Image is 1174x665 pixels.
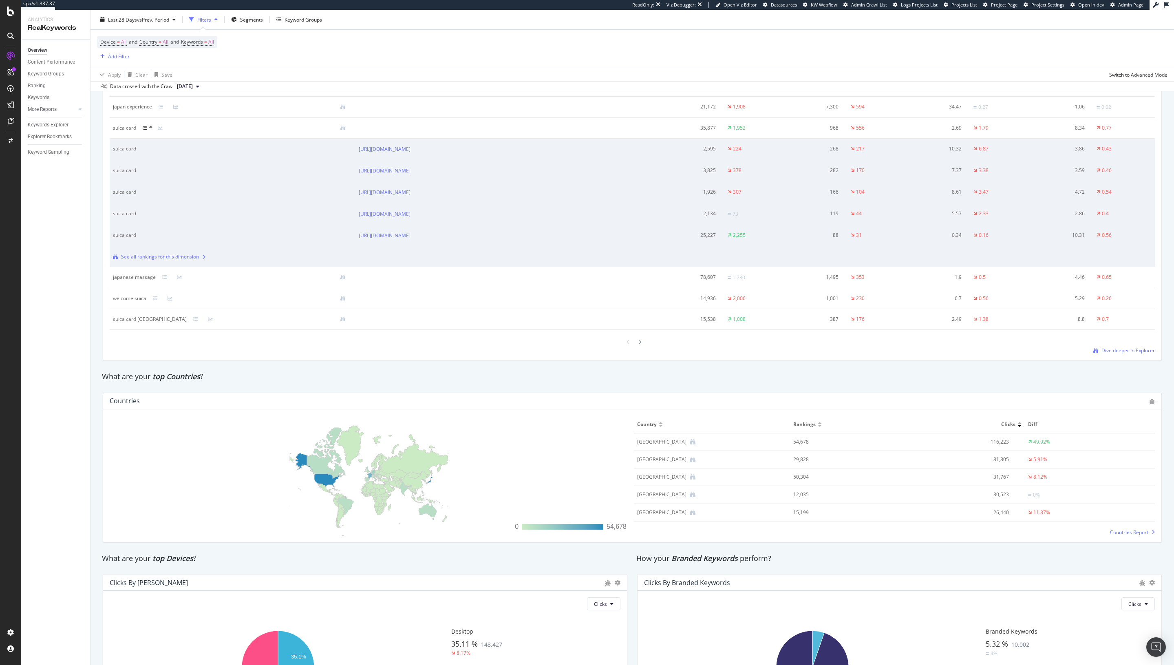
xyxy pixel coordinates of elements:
span: Project Page [991,2,1017,8]
div: United States of America [637,473,686,481]
text: 35.1% [291,654,306,660]
span: Diff [1028,421,1150,428]
div: 1,495 [789,274,839,281]
span: and [129,38,137,45]
div: 166 [789,188,839,196]
a: Explorer Bookmarks [28,133,84,141]
div: Keyword Groups [28,70,64,78]
a: Dive deeper in Explorer [1093,347,1155,354]
a: Open Viz Editor [715,2,757,8]
div: RealKeywords [28,23,84,33]
a: Projects List [944,2,977,8]
span: Branded Keywords [986,627,1037,635]
div: 119 [789,210,839,217]
button: Clear [124,68,148,81]
div: 50,304 [793,473,881,481]
div: 0.65 [1102,274,1112,281]
div: 0.56 [1102,232,1112,239]
a: [URL][DOMAIN_NAME] [359,145,410,153]
div: Keywords [28,93,49,102]
a: KW Webflow [803,2,837,8]
button: Clicks [1121,597,1155,610]
a: More Reports [28,105,76,114]
div: Keyword Sampling [28,148,69,157]
a: Keyword Groups [28,70,84,78]
div: 15,538 [666,316,715,323]
div: 1.06 [1035,103,1084,110]
span: 10,002 [1011,641,1029,648]
span: All [208,36,214,48]
button: Segments [228,13,266,26]
div: 353 [856,274,865,281]
a: Content Performance [28,58,84,66]
div: More Reports [28,105,57,114]
div: 3,825 [666,167,715,174]
div: 35,877 [666,124,715,132]
div: Content Performance [28,58,75,66]
span: Segments [240,16,263,23]
div: 170 [856,167,865,174]
div: 968 [789,124,839,132]
div: 8.34 [1035,124,1084,132]
div: 31 [856,232,862,239]
span: Clicks [1128,601,1141,608]
span: 5.32 % [986,639,1008,649]
div: bug [1139,580,1145,586]
div: 6.87 [979,145,989,152]
div: 1,008 [733,316,746,323]
img: Equal [728,213,731,215]
div: Switch to Advanced Mode [1109,71,1167,78]
div: 0.02 [1101,104,1111,111]
div: suica card [113,188,329,196]
span: = [159,38,161,45]
span: Admin Page [1118,2,1143,8]
div: How your perform? [636,553,1163,564]
div: 3.59 [1035,167,1084,174]
div: 2.86 [1035,210,1084,217]
span: top Devices [152,553,193,563]
span: vs Prev. Period [137,16,169,23]
div: 15,199 [793,509,881,516]
button: Apply [97,68,121,81]
button: Keyword Groups [273,13,325,26]
div: Explorer Bookmarks [28,133,72,141]
div: 104 [856,188,865,196]
span: Projects List [951,2,977,8]
div: 0.56 [979,295,989,302]
div: 282 [789,167,839,174]
div: What are your ? [102,553,628,564]
div: What are your ? [102,371,1163,382]
div: suica card japan [113,316,187,323]
div: 5.91% [1033,456,1047,463]
div: 230 [856,295,865,302]
div: 81,805 [898,456,1009,463]
div: suica card [113,145,329,152]
div: 217 [856,145,865,152]
div: 1,926 [666,188,715,196]
span: Last 28 Days [108,16,137,23]
div: 11.37% [1033,509,1050,516]
button: Add Filter [97,51,130,61]
a: Project Settings [1024,2,1064,8]
div: 1.79 [979,124,989,132]
span: Open Viz Editor [724,2,757,8]
div: 1,780 [733,274,745,281]
div: 3.38 [979,167,989,174]
div: Analytics [28,16,84,23]
div: 0.34 [912,232,962,239]
div: Viz Debugger: [666,2,696,8]
div: bug [605,580,611,586]
div: 25,227 [666,232,715,239]
span: Branded Keywords [671,553,738,563]
a: Logs Projects List [893,2,938,8]
div: 176 [856,316,865,323]
div: 29,828 [793,456,881,463]
span: Project Settings [1031,2,1064,8]
span: Clicks [1001,421,1015,428]
div: suica card [113,167,329,174]
a: [URL][DOMAIN_NAME] [359,210,410,218]
div: 556 [856,124,865,132]
a: Countries Report [1110,529,1155,536]
div: Apply [108,71,121,78]
div: 2.49 [912,316,962,323]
